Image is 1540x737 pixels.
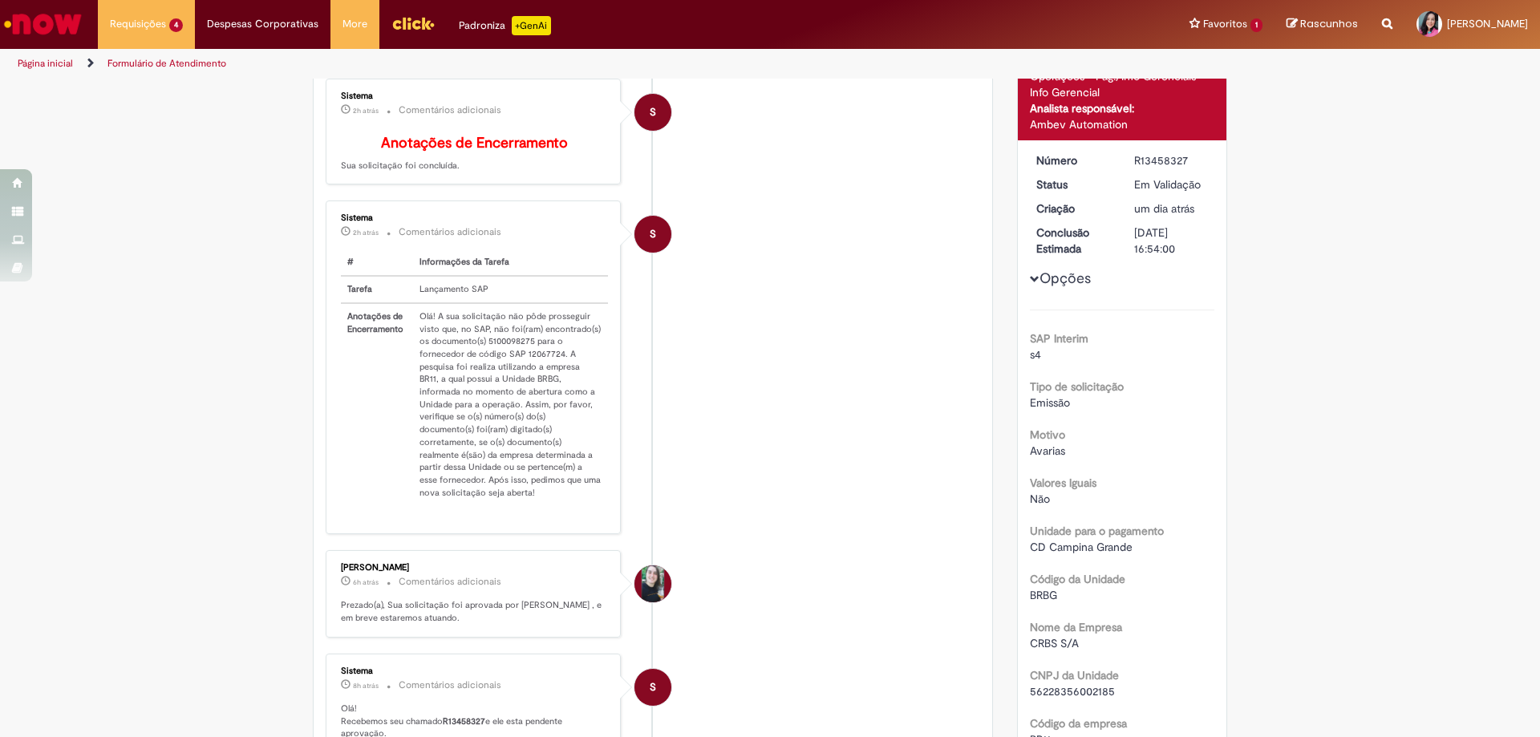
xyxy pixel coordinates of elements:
span: 1 [1250,18,1262,32]
td: Lançamento SAP [413,276,608,303]
b: Anotações de Encerramento [381,134,568,152]
th: Informações da Tarefa [413,249,608,276]
b: Valores Iguais [1030,476,1096,490]
span: Despesas Corporativas [207,16,318,32]
th: # [341,249,413,276]
span: [PERSON_NAME] [1447,17,1528,30]
p: Prezado(a), Sua solicitação foi aprovada por [PERSON_NAME] , e em breve estaremos atuando. [341,599,608,624]
b: SAP Interim [1030,331,1088,346]
dt: Número [1024,152,1123,168]
span: 8h atrás [353,681,379,690]
div: Sistema [341,666,608,676]
span: Não [1030,492,1050,506]
span: Favoritos [1203,16,1247,32]
div: Analista responsável: [1030,100,1215,116]
div: 28/08/2025 14:41:15 [1134,200,1209,217]
img: ServiceNow [2,8,84,40]
b: CNPJ da Unidade [1030,668,1119,682]
b: Nome da Empresa [1030,620,1122,634]
div: System [634,669,671,706]
div: System [634,94,671,131]
span: CRBS S/A [1030,636,1079,650]
span: More [342,16,367,32]
span: S [650,93,656,132]
b: R13458327 [443,715,485,727]
span: CD Campina Grande [1030,540,1133,554]
div: Sistema [341,91,608,101]
dt: Status [1024,176,1123,192]
time: 29/08/2025 08:56:45 [353,681,379,690]
span: 56228356002185 [1030,684,1115,699]
span: S [650,668,656,707]
b: Tipo de solicitação [1030,379,1124,394]
span: S [650,215,656,253]
span: BRBG [1030,588,1057,602]
b: Código da empresa [1030,716,1127,731]
span: 4 [169,18,183,32]
span: s4 [1030,347,1041,362]
small: Comentários adicionais [399,678,501,692]
span: 6h atrás [353,577,379,587]
ul: Trilhas de página [12,49,1015,79]
time: 29/08/2025 15:47:02 [353,106,379,115]
div: [PERSON_NAME] [341,563,608,573]
div: Ambev Automation [1030,116,1215,132]
div: Padroniza [459,16,551,35]
b: Código da Unidade [1030,572,1125,586]
img: click_logo_yellow_360x200.png [391,11,435,35]
time: 29/08/2025 15:47:01 [353,228,379,237]
span: Rascunhos [1300,16,1358,31]
a: Página inicial [18,57,73,70]
b: Motivo [1030,427,1065,442]
span: um dia atrás [1134,201,1194,216]
div: Nayara Souza Costa [634,565,671,602]
td: Olá! A sua solicitação não pôde prosseguir visto que, no SAP, não foi(ram) encontrado(s) os docum... [413,303,608,506]
th: Anotações de Encerramento [341,303,413,506]
p: Sua solicitação foi concluída. [341,136,608,172]
span: 2h atrás [353,228,379,237]
div: Em Validação [1134,176,1209,192]
div: [DATE] 16:54:00 [1134,225,1209,257]
small: Comentários adicionais [399,575,501,589]
a: Formulário de Atendimento [107,57,226,70]
time: 28/08/2025 14:41:15 [1134,201,1194,216]
div: Operações - Pag./Info Gerenciais - Info Gerencial [1030,68,1215,100]
dt: Criação [1024,200,1123,217]
div: System [634,216,671,253]
div: Sistema [341,213,608,223]
span: Requisições [110,16,166,32]
dt: Conclusão Estimada [1024,225,1123,257]
b: Unidade para o pagamento [1030,524,1164,538]
small: Comentários adicionais [399,225,501,239]
span: 2h atrás [353,106,379,115]
div: R13458327 [1134,152,1209,168]
p: +GenAi [512,16,551,35]
time: 29/08/2025 11:12:41 [353,577,379,587]
th: Tarefa [341,276,413,303]
a: Rascunhos [1287,17,1358,32]
span: Emissão [1030,395,1070,410]
small: Comentários adicionais [399,103,501,117]
span: Avarias [1030,443,1065,458]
